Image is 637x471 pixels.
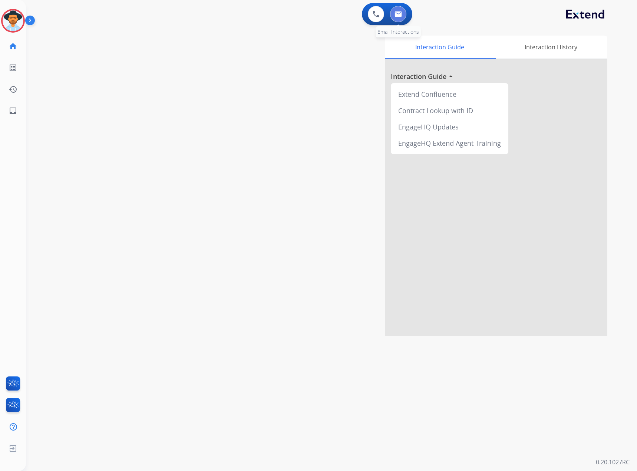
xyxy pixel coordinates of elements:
div: Interaction Guide [385,36,494,59]
div: Contract Lookup with ID [394,102,505,119]
div: Extend Confluence [394,86,505,102]
mat-icon: list_alt [9,63,17,72]
mat-icon: inbox [9,106,17,115]
div: EngageHQ Extend Agent Training [394,135,505,151]
img: avatar [3,10,23,31]
mat-icon: history [9,85,17,94]
div: Interaction History [494,36,607,59]
mat-icon: home [9,42,17,51]
span: Email Interactions [377,28,419,35]
p: 0.20.1027RC [596,458,630,467]
div: EngageHQ Updates [394,119,505,135]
